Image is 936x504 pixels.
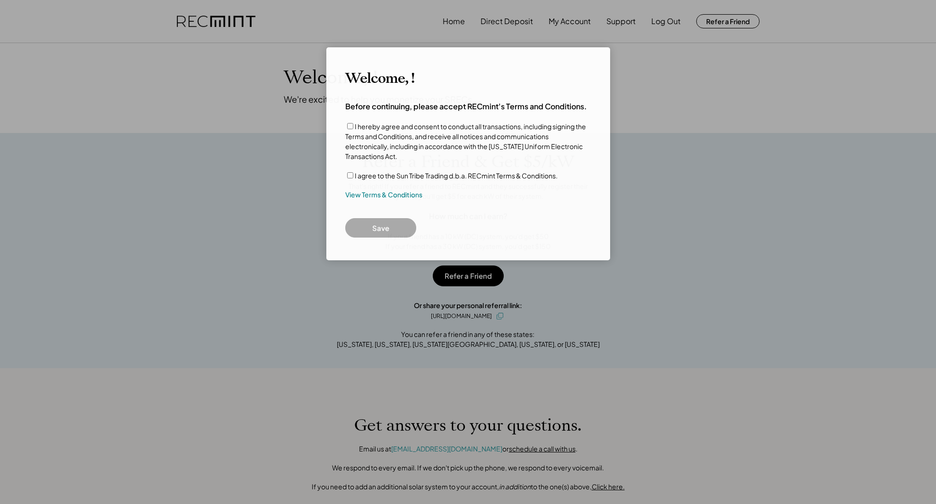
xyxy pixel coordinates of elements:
[345,122,586,160] label: I hereby agree and consent to conduct all transactions, including signing the Terms and Condition...
[355,171,558,180] label: I agree to the Sun Tribe Trading d.b.a. RECmint Terms & Conditions.
[345,218,416,238] button: Save
[345,190,422,200] a: View Terms & Conditions
[345,70,414,87] h3: Welcome, !
[345,101,587,112] h4: Before continuing, please accept RECmint's Terms and Conditions.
